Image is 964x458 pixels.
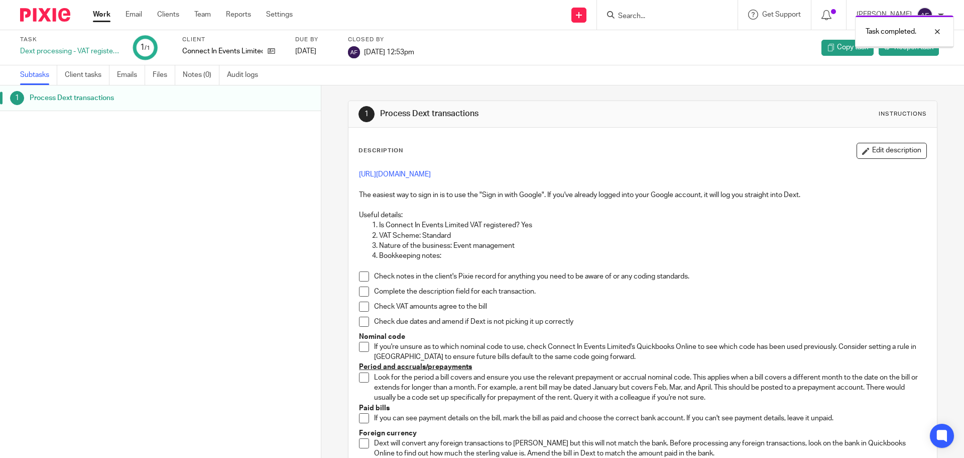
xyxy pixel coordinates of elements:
[359,333,405,340] strong: Nominal code
[226,10,251,20] a: Reports
[358,147,403,155] p: Description
[145,45,150,51] small: /1
[30,90,217,106] h1: Process Dext transactions
[295,46,335,56] div: [DATE]
[379,231,926,241] p: VAT Scheme: Standard
[183,65,219,85] a: Notes (0)
[153,65,175,85] a: Files
[866,27,916,37] p: Task completed.
[20,8,70,22] img: Pixie
[93,10,110,20] a: Work
[359,363,472,371] u: Period and accruals/prepayments
[359,405,390,412] strong: Paid bills
[379,220,926,230] p: Is Connect In Events Limited VAT registered? Yes
[374,302,926,312] p: Check VAT amounts agree to the bill
[348,46,360,58] img: svg%3E
[879,110,927,118] div: Instructions
[182,36,283,44] label: Client
[374,271,926,282] p: Check notes in the client's Pixie record for anything you need to be aware of or any coding stand...
[266,10,293,20] a: Settings
[359,430,417,437] strong: Foreign currency
[10,91,24,105] div: 1
[374,413,926,423] p: If you can see payment details on the bill, mark the bill as paid and choose the correct bank acc...
[359,171,431,178] a: [URL][DOMAIN_NAME]
[358,106,375,122] div: 1
[857,143,927,159] button: Edit description
[140,42,150,53] div: 1
[374,342,926,362] p: If you're unsure as to which nominal code to use, check Connect In Events Limited's Quickbooks On...
[364,48,414,55] span: [DATE] 12:53pm
[374,287,926,297] p: Complete the description field for each transaction.
[194,10,211,20] a: Team
[126,10,142,20] a: Email
[379,251,926,261] p: Bookkeeping notes:
[157,10,179,20] a: Clients
[227,65,266,85] a: Audit logs
[20,46,120,56] div: Dext processing - VAT registered business
[380,109,664,119] h1: Process Dext transactions
[295,36,335,44] label: Due by
[20,65,57,85] a: Subtasks
[359,210,926,220] p: Useful details:
[374,373,926,403] p: Look for the period a bill covers and ensure you use the relevant prepayment or accrual nominal c...
[348,36,414,44] label: Closed by
[379,241,926,251] p: Nature of the business: Event management
[374,317,926,327] p: Check due dates and amend if Dext is not picking it up correctly
[117,65,145,85] a: Emails
[65,65,109,85] a: Client tasks
[182,46,263,56] p: Connect In Events Limited
[917,7,933,23] img: svg%3E
[20,36,120,44] label: Task
[359,190,926,200] p: The easiest way to sign in is to use the "Sign in with Google". If you've already logged into you...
